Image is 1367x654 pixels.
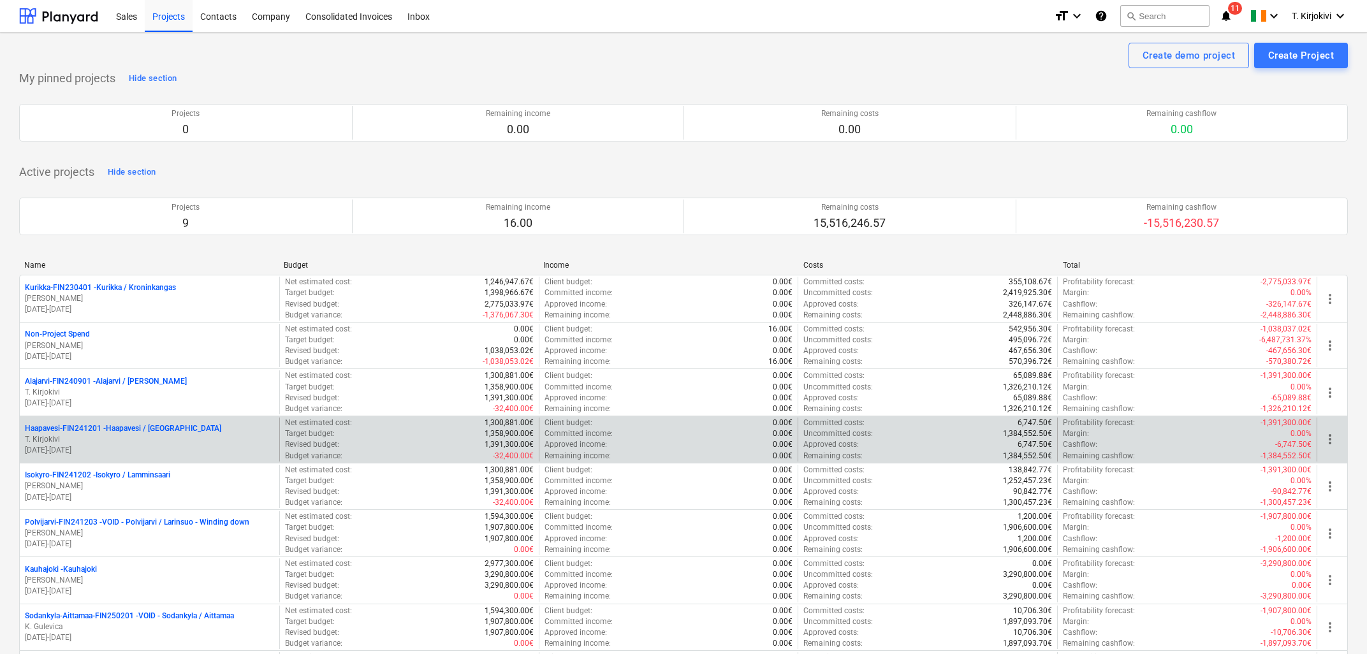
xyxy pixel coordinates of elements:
[285,299,339,310] p: Revised budget :
[1063,476,1089,486] p: Margin :
[172,215,200,231] p: 9
[545,356,611,367] p: Remaining income :
[172,108,200,119] p: Projects
[803,511,865,522] p: Committed costs :
[25,329,274,361] div: Non-Project Spend[PERSON_NAME][DATE]-[DATE]
[1254,43,1348,68] button: Create Project
[1003,403,1052,414] p: 1,326,210.12€
[485,580,534,591] p: 3,290,800.00€
[105,162,159,182] button: Hide section
[25,434,274,445] p: T. Kirjokivi
[172,202,200,213] p: Projects
[485,287,534,298] p: 1,398,966.67€
[773,451,793,461] p: 0.00€
[773,486,793,497] p: 0.00€
[285,451,342,461] p: Budget variance :
[773,569,793,580] p: 0.00€
[1003,382,1052,393] p: 1,326,210.12€
[1261,324,1312,335] p: -1,038,037.02€
[1003,569,1052,580] p: 3,290,800.00€
[773,418,793,428] p: 0.00€
[1063,428,1089,439] p: Margin :
[285,382,335,393] p: Target budget :
[545,345,607,356] p: Approved income :
[543,261,793,270] div: Income
[1063,569,1089,580] p: Margin :
[485,428,534,439] p: 1,358,900.00€
[285,558,352,569] p: Net estimated cost :
[1275,439,1312,450] p: -6,747.50€
[773,511,793,522] p: 0.00€
[545,451,611,461] p: Remaining income :
[1003,310,1052,321] p: 2,448,886.30€
[1322,572,1338,588] span: more_vert
[1322,338,1338,353] span: more_vert
[25,304,274,315] p: [DATE] - [DATE]
[1259,335,1312,345] p: -6,487,731.37%
[1003,497,1052,508] p: 1,300,457.23€
[1063,497,1135,508] p: Remaining cashflow :
[24,261,274,270] div: Name
[1095,8,1107,24] i: Knowledge base
[773,345,793,356] p: 0.00€
[803,497,863,508] p: Remaining costs :
[803,522,873,533] p: Uncommitted costs :
[485,393,534,403] p: 1,391,300.00€
[25,423,274,456] div: Haapavesi-FIN241201 -Haapavesi / [GEOGRAPHIC_DATA]T. Kirjokivi[DATE]-[DATE]
[545,558,592,569] p: Client budget :
[545,418,592,428] p: Client budget :
[773,403,793,414] p: 0.00€
[25,376,274,409] div: Alajarvi-FIN240901 -Alajarvi / [PERSON_NAME]T. Kirjokivi[DATE]-[DATE]
[1003,287,1052,298] p: 2,419,925.30€
[1009,356,1052,367] p: 570,396.72€
[485,476,534,486] p: 1,358,900.00€
[545,299,607,310] p: Approved income :
[773,393,793,403] p: 0.00€
[485,382,534,393] p: 1,358,900.00€
[1063,345,1097,356] p: Cashflow :
[1266,8,1282,24] i: keyboard_arrow_down
[285,335,335,345] p: Target budget :
[1063,287,1089,298] p: Margin :
[25,621,274,632] p: K. Gulevica
[1261,403,1312,414] p: -1,326,210.12€
[285,497,342,508] p: Budget variance :
[1261,451,1312,461] p: -1,384,552.50€
[129,71,177,86] div: Hide section
[1266,299,1312,310] p: -326,147.67€
[773,277,793,287] p: 0.00€
[25,517,249,528] p: Polvijarvi-FIN241203 - VOID - Polvijarvi / Larinsuo - Winding down
[1261,418,1312,428] p: -1,391,300.00€
[1126,11,1136,21] span: search
[1271,486,1312,497] p: -90,842.77€
[1266,356,1312,367] p: -570,380.72€
[25,470,170,481] p: Isokyro-FIN241202 - Isokyro / Lamminsaari
[25,293,274,304] p: [PERSON_NAME]
[545,287,613,298] p: Committed income :
[1018,534,1052,544] p: 1,200.00€
[1266,345,1312,356] p: -467,656.30€
[485,569,534,580] p: 3,290,800.00€
[1268,47,1334,64] div: Create Project
[773,544,793,555] p: 0.00€
[545,522,613,533] p: Committed income :
[1290,569,1312,580] p: 0.00%
[25,528,274,539] p: [PERSON_NAME]
[1009,277,1052,287] p: 355,108.67€
[1018,511,1052,522] p: 1,200.00€
[1009,324,1052,335] p: 542,956.30€
[768,324,793,335] p: 16.00€
[1322,385,1338,400] span: more_vert
[545,324,592,335] p: Client budget :
[773,299,793,310] p: 0.00€
[285,534,339,544] p: Revised budget :
[773,310,793,321] p: 0.00€
[1322,291,1338,307] span: more_vert
[285,277,352,287] p: Net estimated cost :
[285,345,339,356] p: Revised budget :
[25,632,274,643] p: [DATE] - [DATE]
[1063,534,1097,544] p: Cashflow :
[803,465,865,476] p: Committed costs :
[1261,370,1312,381] p: -1,391,300.00€
[25,398,274,409] p: [DATE] - [DATE]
